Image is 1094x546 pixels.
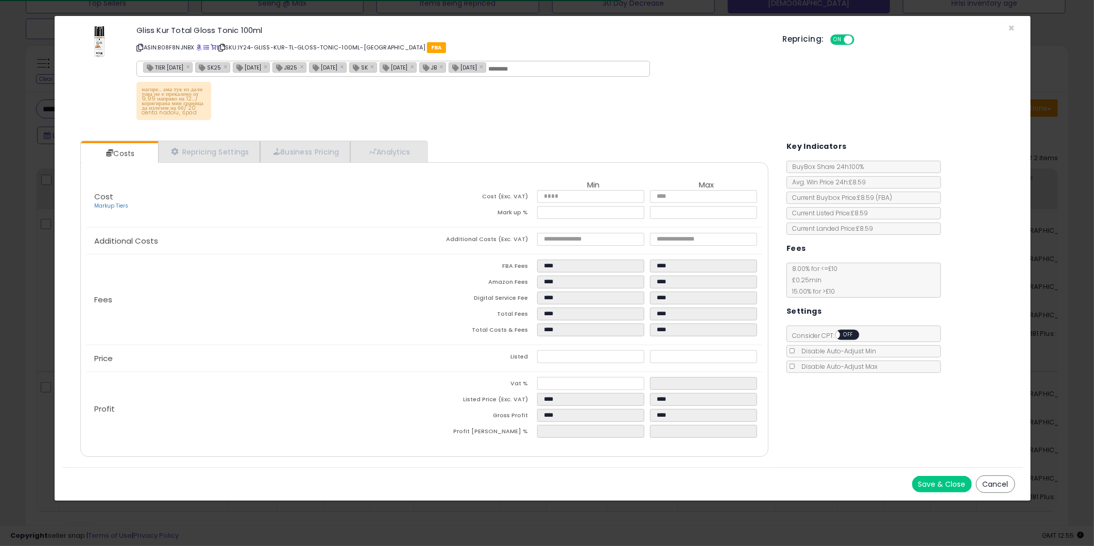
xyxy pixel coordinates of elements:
[144,63,183,72] span: TIER [DATE]
[783,35,824,43] h5: Repricing:
[224,62,230,71] a: ×
[976,475,1015,493] button: Cancel
[424,393,537,409] td: Listed Price (Exc. VAT)
[380,63,408,72] span: [DATE]
[787,140,847,153] h5: Key Indicators
[840,331,857,339] span: OFF
[424,350,537,366] td: Listed
[857,193,892,202] span: £8.59
[186,62,192,71] a: ×
[449,63,477,72] span: [DATE]
[912,476,972,492] button: Save & Close
[424,260,537,276] td: FBA Fees
[424,377,537,393] td: Vat %
[310,63,337,72] span: [DATE]
[439,62,446,71] a: ×
[211,43,216,52] a: Your listing only
[787,209,868,217] span: Current Listed Price: £8.59
[796,347,876,355] span: Disable Auto-Adjust Min
[424,308,537,323] td: Total Fees
[350,63,368,72] span: SK
[424,233,537,249] td: Additional Costs (Exc. VAT)
[411,62,417,71] a: ×
[136,82,211,120] p: нагоре... ама тук нз дали това не е прекалено от 9,99 направо на 12.../ коригирана мин граница да...
[370,62,377,71] a: ×
[831,36,844,44] span: ON
[158,141,260,162] a: Repricing Settings
[427,42,446,53] span: FBA
[787,276,822,284] span: £0.25 min
[136,26,767,34] h3: Gliss Kur Total Gloss Tonic 100ml
[350,141,426,162] a: Analytics
[196,63,221,72] span: SK25
[86,193,424,210] p: Cost
[787,287,835,296] span: 15.00 % for > £10
[340,62,346,71] a: ×
[86,296,424,304] p: Fees
[86,237,424,245] p: Additional Costs
[94,202,128,210] a: Markup Tiers
[787,162,864,171] span: BuyBox Share 24h: 100%
[650,181,763,190] th: Max
[196,43,202,52] a: BuyBox page
[787,193,892,202] span: Current Buybox Price:
[424,292,537,308] td: Digital Service Fee
[1008,21,1015,36] span: ×
[796,362,878,371] span: Disable Auto-Adjust Max
[81,143,157,164] a: Costs
[787,224,873,233] span: Current Landed Price: £8.59
[787,242,806,255] h5: Fees
[424,206,537,222] td: Mark up %
[852,36,869,44] span: OFF
[787,264,837,296] span: 8.00 % for <= £10
[787,305,822,318] h5: Settings
[787,178,866,186] span: Avg. Win Price 24h: £8.59
[787,331,873,340] span: Consider CPT:
[424,276,537,292] td: Amazon Fees
[86,405,424,413] p: Profit
[260,141,350,162] a: Business Pricing
[424,409,537,425] td: Gross Profit
[233,63,261,72] span: [DATE]
[424,190,537,206] td: Cost (Exc. VAT)
[876,193,892,202] span: ( FBA )
[203,43,209,52] a: All offer listings
[86,354,424,363] p: Price
[136,39,767,56] p: ASIN: B08F8NJNBX | SKU: IY24-GLISS-KUR-TL-GLOSS-TONIC-100ML-[GEOGRAPHIC_DATA]
[480,62,486,71] a: ×
[424,323,537,339] td: Total Costs & Fees
[420,63,437,72] span: JB
[424,425,537,441] td: Profit [PERSON_NAME] %
[537,181,650,190] th: Min
[273,63,297,72] span: JB25
[300,62,306,71] a: ×
[264,62,270,71] a: ×
[94,26,105,57] img: 31kjDRgRdfL._SL60_.jpg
